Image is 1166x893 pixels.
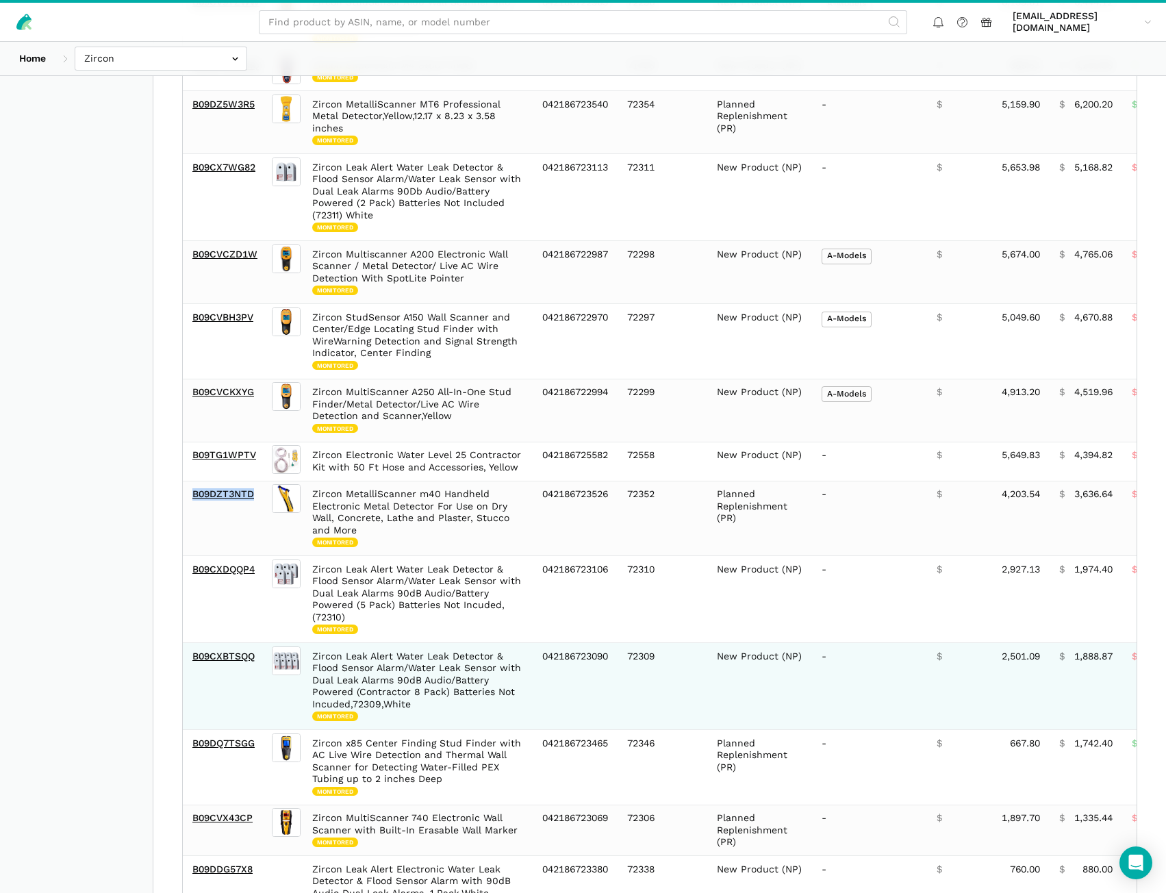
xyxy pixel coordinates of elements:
[303,556,533,643] td: Zircon Leak Alert Water Leak Detector & Flood Sensor Alarm/Water Leak Sensor with Dual Leak Alarm...
[533,379,618,442] td: 042186722994
[272,244,301,273] img: Zircon Multiscanner A200 Electronic Wall Scanner / Metal Detector/ Live AC Wire Detection With Sp...
[303,481,533,556] td: Zircon MetalliScanner m40 Handheld Electronic Metal Detector For Use on Dry Wall, Concrete, Lathe...
[1002,312,1040,324] span: 5,049.60
[1132,564,1137,576] span: $
[1010,738,1040,750] span: 667.80
[1002,249,1040,261] span: 5,674.00
[707,154,812,241] td: New Product (NP)
[618,241,707,304] td: 72298
[1059,162,1065,174] span: $
[533,304,618,379] td: 042186722970
[312,136,358,145] span: Monitored
[1132,449,1137,462] span: $
[618,730,707,805] td: 72346
[1059,449,1065,462] span: $
[1074,99,1113,111] span: 6,200.20
[303,442,533,481] td: Zircon Electronic Water Level 25 Contractor Kit with 50 Ft Hose and Accessories, Yellow
[533,805,618,856] td: 042186723069
[1002,488,1040,501] span: 4,203.54
[1059,99,1065,111] span: $
[937,99,942,111] span: $
[1074,386,1113,399] span: 4,519.96
[192,449,256,460] a: B09TG1WPTV
[1074,312,1113,324] span: 4,670.88
[312,625,358,634] span: Monitored
[822,249,872,264] span: A-Models
[618,442,707,481] td: 72558
[312,286,358,295] span: Monitored
[303,304,533,379] td: Zircon StudSensor A150 Wall Scanner and Center/Edge Locating Stud Finder with WireWarning Detecti...
[1013,10,1139,34] span: [EMAIL_ADDRESS][DOMAIN_NAME]
[272,307,301,336] img: Zircon StudSensor A150 Wall Scanner and Center/Edge Locating Stud Finder with WireWarning Detecti...
[822,312,872,327] span: A-Models
[707,304,812,379] td: New Product (NP)
[1132,651,1137,663] span: $
[1059,564,1065,576] span: $
[533,154,618,241] td: 042186723113
[1002,651,1040,663] span: 2,501.09
[1074,162,1113,174] span: 5,168.82
[272,382,301,411] img: Zircon MultiScanner A250 All-In-One Stud Finder/Metal Detector/Live AC Wire Detection and Scanner...
[272,445,301,474] img: Zircon Electronic Water Level 25 Contractor Kit with 50 Ft Hose and Accessories, Yellow
[1132,162,1137,174] span: $
[192,249,257,260] a: B09CVCZD1W
[618,91,707,154] td: 72354
[812,805,927,856] td: -
[1008,8,1156,36] a: [EMAIL_ADDRESS][DOMAIN_NAME]
[303,91,533,154] td: Zircon MetalliScanner MT6 Professional Metal Detector,Yellow,12.17 x 8.23 x 3.58 inches
[192,488,254,499] a: B09DZT3NTD
[1059,312,1065,324] span: $
[1002,162,1040,174] span: 5,653.98
[192,864,253,875] a: B09DDG57X8
[75,47,247,71] input: Zircon
[1132,312,1137,324] span: $
[303,730,533,805] td: Zircon x85 Center Finding Stud Finder with AC Live Wire Detection and Thermal Wall Scanner for De...
[1002,386,1040,399] span: 4,913.20
[272,808,301,837] img: Zircon MultiScanner 740 Electronic Wall Scanner with Built-In Erasable Wall Marker
[707,556,812,643] td: New Product (NP)
[1002,564,1040,576] span: 2,927.13
[272,158,301,186] img: Zircon Leak Alert Water Leak Detector & Flood Sensor Alarm/Water Leak Sensor with Dual Leak Alarm...
[1059,488,1065,501] span: $
[272,646,301,675] img: Zircon Leak Alert Water Leak Detector & Flood Sensor Alarm/Water Leak Sensor with Dual Leak Alarm...
[707,379,812,442] td: New Product (NP)
[812,91,927,154] td: -
[707,643,812,730] td: New Product (NP)
[1132,812,1137,825] span: $
[192,162,255,173] a: B09CX7WG82
[1059,864,1065,876] span: $
[10,47,55,71] a: Home
[618,556,707,643] td: 72310
[822,386,872,402] span: A-Models
[707,481,812,556] td: Planned Replenishment (PR)
[272,733,301,762] img: Zircon x85 Center Finding Stud Finder with AC Live Wire Detection and Thermal Wall Scanner for De...
[812,442,927,481] td: -
[618,643,707,730] td: 72309
[618,481,707,556] td: 72352
[937,312,942,324] span: $
[1059,386,1065,399] span: $
[618,154,707,241] td: 72311
[533,91,618,154] td: 042186723540
[303,643,533,730] td: Zircon Leak Alert Water Leak Detector & Flood Sensor Alarm/Water Leak Sensor with Dual Leak Alarm...
[192,386,254,397] a: B09CVCKXYG
[1002,812,1040,825] span: 1,897.70
[707,442,812,481] td: New Product (NP)
[1132,99,1137,111] span: $
[312,538,358,547] span: Monitored
[192,312,253,323] a: B09CVBH3PV
[812,730,927,805] td: -
[533,241,618,304] td: 042186722987
[312,73,358,82] span: Monitored
[312,838,358,847] span: Monitored
[937,564,942,576] span: $
[618,379,707,442] td: 72299
[937,812,942,825] span: $
[259,10,907,34] input: Find product by ASIN, name, or model number
[812,154,927,241] td: -
[1074,488,1113,501] span: 3,636.64
[303,379,533,442] td: Zircon MultiScanner A250 All-In-One Stud Finder/Metal Detector/Live AC Wire Detection and Scanner...
[272,559,301,588] img: Zircon Leak Alert Water Leak Detector & Flood Sensor Alarm/Water Leak Sensor with Dual Leak Alarm...
[272,484,301,513] img: Zircon MetalliScanner m40 Handheld Electronic Metal Detector For Use on Dry Wall, Concrete, Lathe...
[937,738,942,750] span: $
